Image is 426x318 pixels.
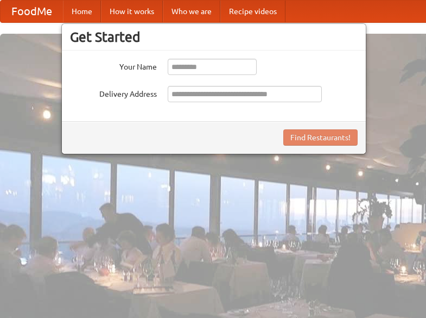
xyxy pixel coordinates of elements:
[163,1,220,22] a: Who we are
[63,1,101,22] a: Home
[220,1,285,22] a: Recipe videos
[1,1,63,22] a: FoodMe
[70,29,358,45] h3: Get Started
[70,86,157,99] label: Delivery Address
[70,59,157,72] label: Your Name
[101,1,163,22] a: How it works
[283,129,358,146] button: Find Restaurants!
